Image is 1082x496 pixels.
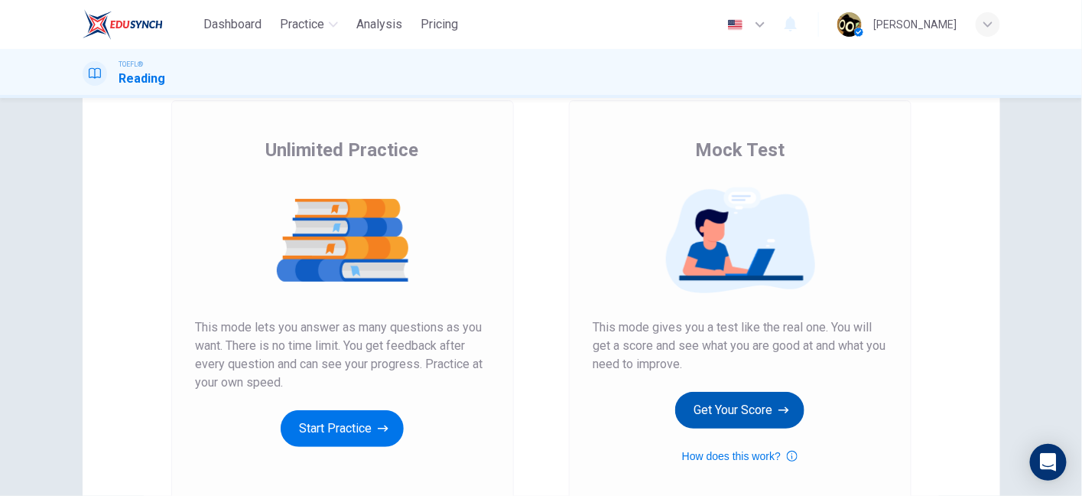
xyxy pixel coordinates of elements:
span: Pricing [421,15,458,34]
img: EduSynch logo [83,9,163,40]
span: Mock Test [695,138,785,162]
div: Open Intercom Messenger [1030,444,1067,481]
span: Dashboard [203,15,262,34]
div: [PERSON_NAME] [874,15,957,34]
span: This mode gives you a test like the real one. You will get a score and see what you are good at a... [593,318,887,374]
button: Analysis [350,11,408,38]
img: en [726,19,745,31]
button: Dashboard [197,11,268,38]
button: Start Practice [281,410,404,447]
span: Unlimited Practice [266,138,419,162]
span: Analysis [356,15,402,34]
img: Profile picture [837,12,862,37]
button: How does this work? [682,447,798,465]
button: Practice [274,11,344,38]
h1: Reading [119,70,166,88]
span: This mode lets you answer as many questions as you want. There is no time limit. You get feedback... [196,318,489,392]
span: Practice [280,15,324,34]
a: EduSynch logo [83,9,198,40]
span: TOEFL® [119,59,144,70]
button: Get Your Score [675,392,804,429]
button: Pricing [414,11,464,38]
